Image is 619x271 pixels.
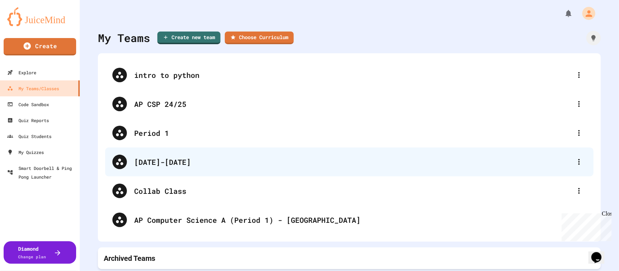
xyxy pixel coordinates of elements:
div: [DATE]-[DATE] [134,157,572,167]
div: Chat with us now!Close [3,3,50,46]
button: DiamondChange plan [4,241,76,264]
div: Quiz Reports [7,116,49,125]
div: AP Computer Science A (Period 1) - [GEOGRAPHIC_DATA] [134,214,586,225]
iframe: chat widget [559,210,612,241]
div: Explore [7,68,36,77]
div: Smart Doorbell & Ping Pong Launcher [7,164,77,181]
div: Code Sandbox [7,100,49,109]
div: intro to python [134,70,572,80]
div: Diamond [18,245,46,260]
img: logo-orange.svg [7,7,73,26]
div: My Account [575,5,597,22]
div: My Teams [98,30,150,46]
div: Quiz Students [7,132,51,141]
div: AP CSP 24/25 [134,99,572,109]
div: Collab Class [105,176,594,205]
iframe: chat widget [589,242,612,264]
a: Create new team [157,32,220,44]
p: Archived Teams [104,253,155,263]
div: My Teams/Classes [7,84,59,93]
div: Period 1 [134,128,572,138]
span: Change plan [18,254,46,259]
div: [DATE]-[DATE] [105,147,594,176]
div: Collab Class [134,185,572,196]
a: Choose Curriculum [225,32,294,44]
div: How it works [586,31,601,45]
div: intro to python [105,61,594,89]
div: Period 1 [105,118,594,147]
div: My Quizzes [7,148,44,157]
div: My Notifications [551,7,575,20]
div: AP Computer Science A (Period 1) - [GEOGRAPHIC_DATA] [105,205,594,234]
div: AP CSP 24/25 [105,89,594,118]
a: Create [4,38,76,55]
